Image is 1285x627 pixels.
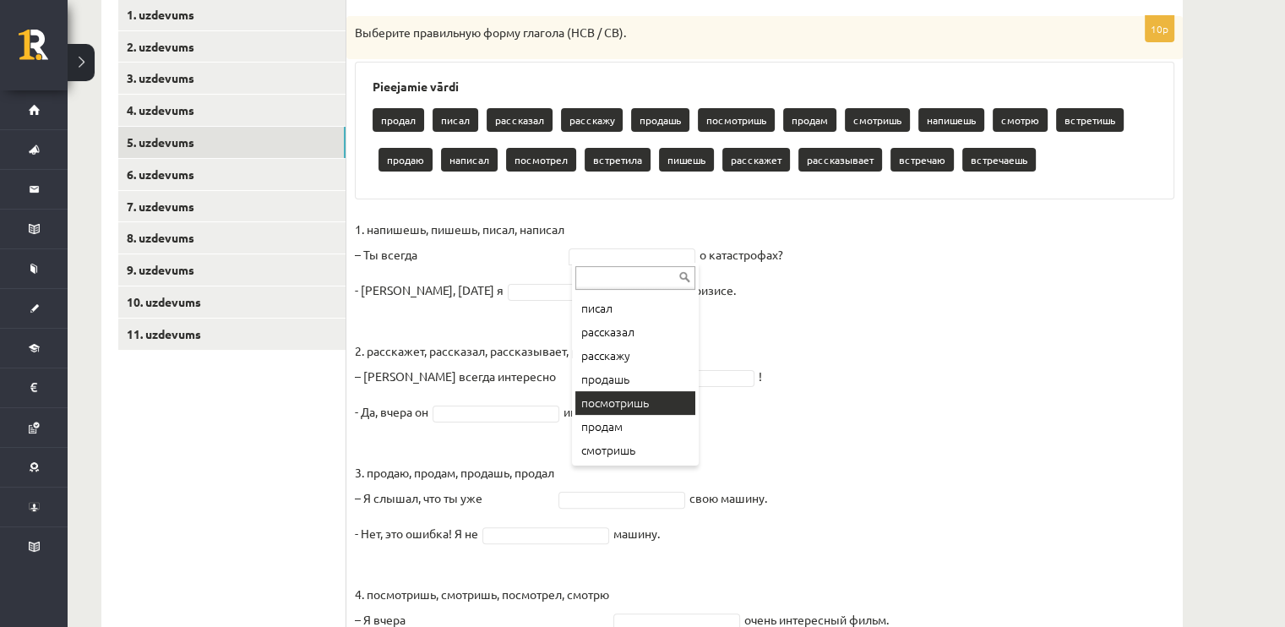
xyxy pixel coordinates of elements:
div: смотришь [575,439,695,462]
div: рассказал [575,320,695,344]
div: писал [575,297,695,320]
div: продашь [575,368,695,391]
div: посмотришь [575,391,695,415]
div: расскажу [575,344,695,368]
div: продам [575,415,695,439]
